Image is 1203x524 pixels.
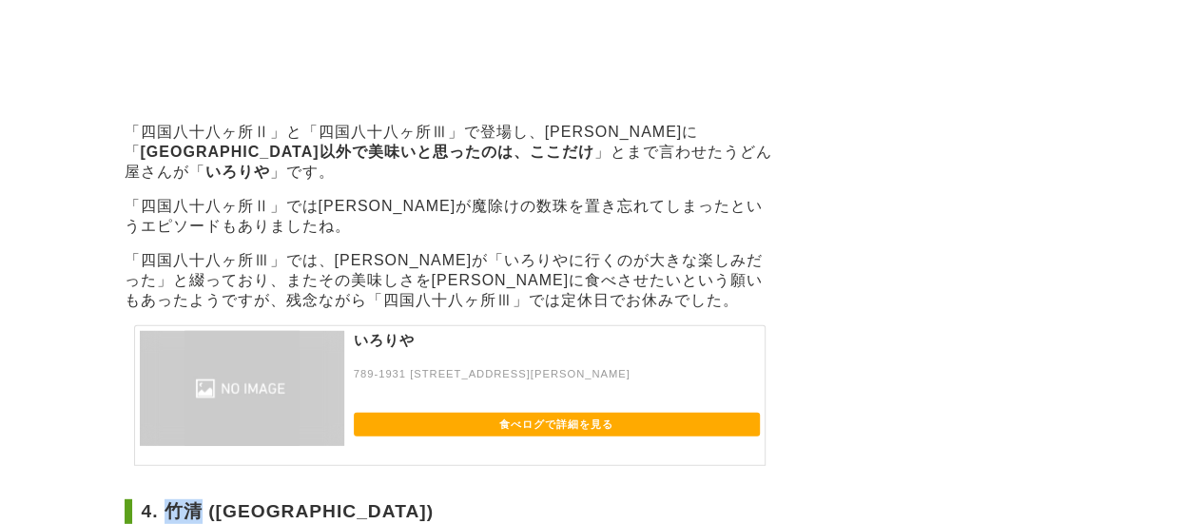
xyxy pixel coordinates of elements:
[141,144,594,160] strong: [GEOGRAPHIC_DATA]以外で美味いと思ったのは、ここだけ
[354,368,760,398] p: 789-1931 [STREET_ADDRESS][PERSON_NAME]
[125,499,775,524] h2: 4. 竹清 ([GEOGRAPHIC_DATA])
[354,331,760,368] p: いろりや
[125,197,775,237] p: 「四国八十八ヶ所Ⅱ」では[PERSON_NAME]が魔除けの数珠を置き忘れてしまったというエピソードもありましたね。
[354,413,760,437] a: 食べログで詳細を見る
[205,164,270,180] strong: いろりや
[125,251,775,311] p: 「四国八十八ヶ所Ⅲ」では、[PERSON_NAME]が「いろりやに行くのが大きな楽しみだった」と綴っており、またその美味しさを[PERSON_NAME]に食べさせたいという願いもあったようですが...
[125,123,775,183] p: 「四国八十八ヶ所Ⅱ」と「四国八十八ヶ所Ⅲ」で登場し、[PERSON_NAME]に「 」とまで言わせたうどん屋さんが「 」です。
[140,331,344,446] img: いろりや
